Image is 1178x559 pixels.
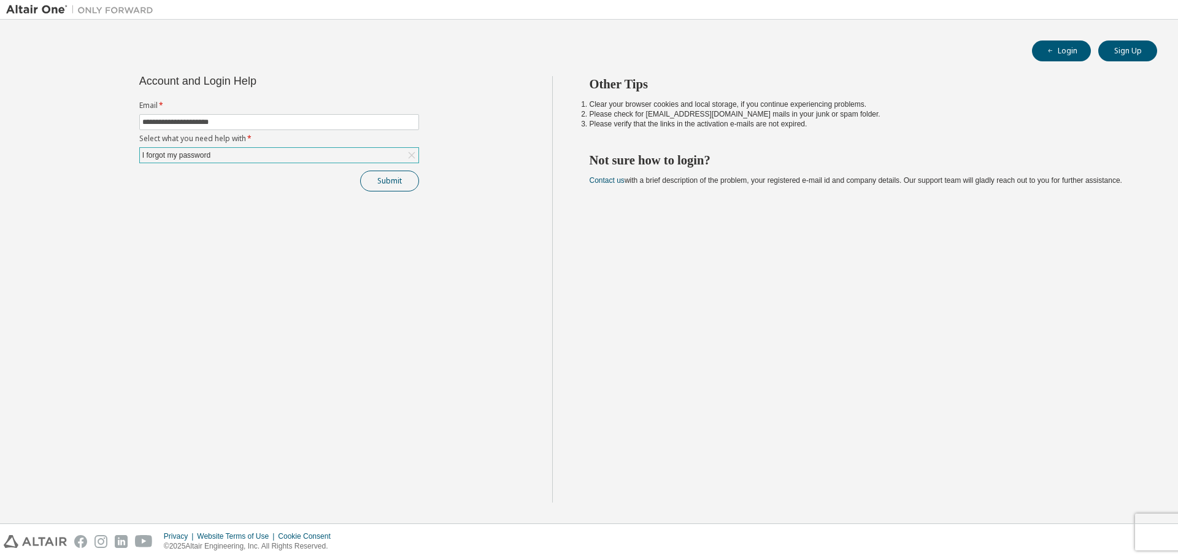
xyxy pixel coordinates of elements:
[278,531,337,541] div: Cookie Consent
[139,76,363,86] div: Account and Login Help
[1032,40,1091,61] button: Login
[590,109,1136,119] li: Please check for [EMAIL_ADDRESS][DOMAIN_NAME] mails in your junk or spam folder.
[4,535,67,548] img: altair_logo.svg
[590,176,625,185] a: Contact us
[6,4,160,16] img: Altair One
[139,134,419,144] label: Select what you need help with
[115,535,128,548] img: linkedin.svg
[590,119,1136,129] li: Please verify that the links in the activation e-mails are not expired.
[590,76,1136,92] h2: Other Tips
[197,531,278,541] div: Website Terms of Use
[164,541,338,552] p: © 2025 Altair Engineering, Inc. All Rights Reserved.
[590,152,1136,168] h2: Not sure how to login?
[590,176,1122,185] span: with a brief description of the problem, your registered e-mail id and company details. Our suppo...
[360,171,419,191] button: Submit
[141,148,212,162] div: I forgot my password
[94,535,107,548] img: instagram.svg
[590,99,1136,109] li: Clear your browser cookies and local storage, if you continue experiencing problems.
[140,148,418,163] div: I forgot my password
[74,535,87,548] img: facebook.svg
[139,101,419,110] label: Email
[1098,40,1157,61] button: Sign Up
[135,535,153,548] img: youtube.svg
[164,531,197,541] div: Privacy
